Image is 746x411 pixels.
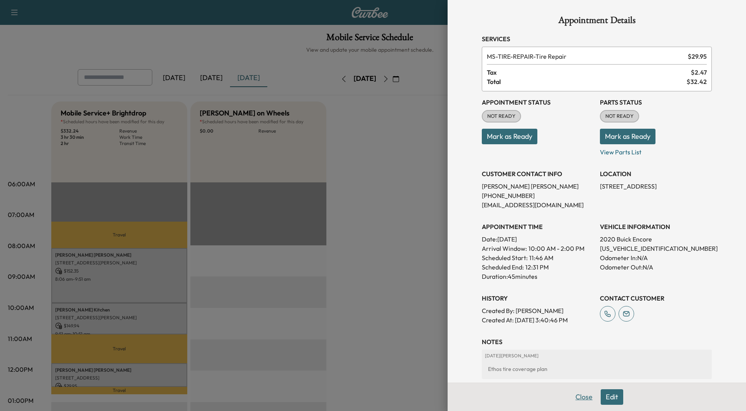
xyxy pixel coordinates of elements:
[601,389,623,405] button: Edit
[482,34,712,44] h3: Services
[482,169,594,178] h3: CUSTOMER CONTACT INFO
[487,52,685,61] span: Tire Repair
[482,98,594,107] h3: Appointment Status
[482,200,594,210] p: [EMAIL_ADDRESS][DOMAIN_NAME]
[600,98,712,107] h3: Parts Status
[688,52,707,61] span: $ 29.95
[570,389,598,405] button: Close
[687,77,707,86] span: $ 32.42
[600,222,712,231] h3: VEHICLE INFORMATION
[525,262,549,272] p: 12:31 PM
[482,294,594,303] h3: History
[600,144,712,157] p: View Parts List
[600,169,712,178] h3: LOCATION
[600,182,712,191] p: [STREET_ADDRESS]
[482,262,524,272] p: Scheduled End:
[482,182,594,191] p: [PERSON_NAME] [PERSON_NAME]
[483,112,520,120] span: NOT READY
[487,68,691,77] span: Tax
[528,244,584,253] span: 10:00 AM - 2:00 PM
[485,362,709,376] div: Ethos tire coverage plan
[600,294,712,303] h3: CONTACT CUSTOMER
[482,222,594,231] h3: APPOINTMENT TIME
[691,68,707,77] span: $ 2.47
[482,306,594,315] p: Created By : [PERSON_NAME]
[600,262,712,272] p: Odometer Out: N/A
[600,244,712,253] p: [US_VEHICLE_IDENTIFICATION_NUMBER]
[482,244,594,253] p: Arrival Window:
[601,112,638,120] span: NOT READY
[485,353,709,359] p: [DATE] | [PERSON_NAME]
[529,253,553,262] p: 11:46 AM
[482,191,594,200] p: [PHONE_NUMBER]
[600,234,712,244] p: 2020 Buick Encore
[600,129,655,144] button: Mark as Ready
[482,253,528,262] p: Scheduled Start:
[482,337,712,346] h3: NOTES
[482,234,594,244] p: Date: [DATE]
[482,315,594,325] p: Created At : [DATE] 3:40:46 PM
[482,272,594,281] p: Duration: 45 minutes
[600,253,712,262] p: Odometer In: N/A
[482,129,537,144] button: Mark as Ready
[487,77,687,86] span: Total
[482,16,712,28] h1: Appointment Details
